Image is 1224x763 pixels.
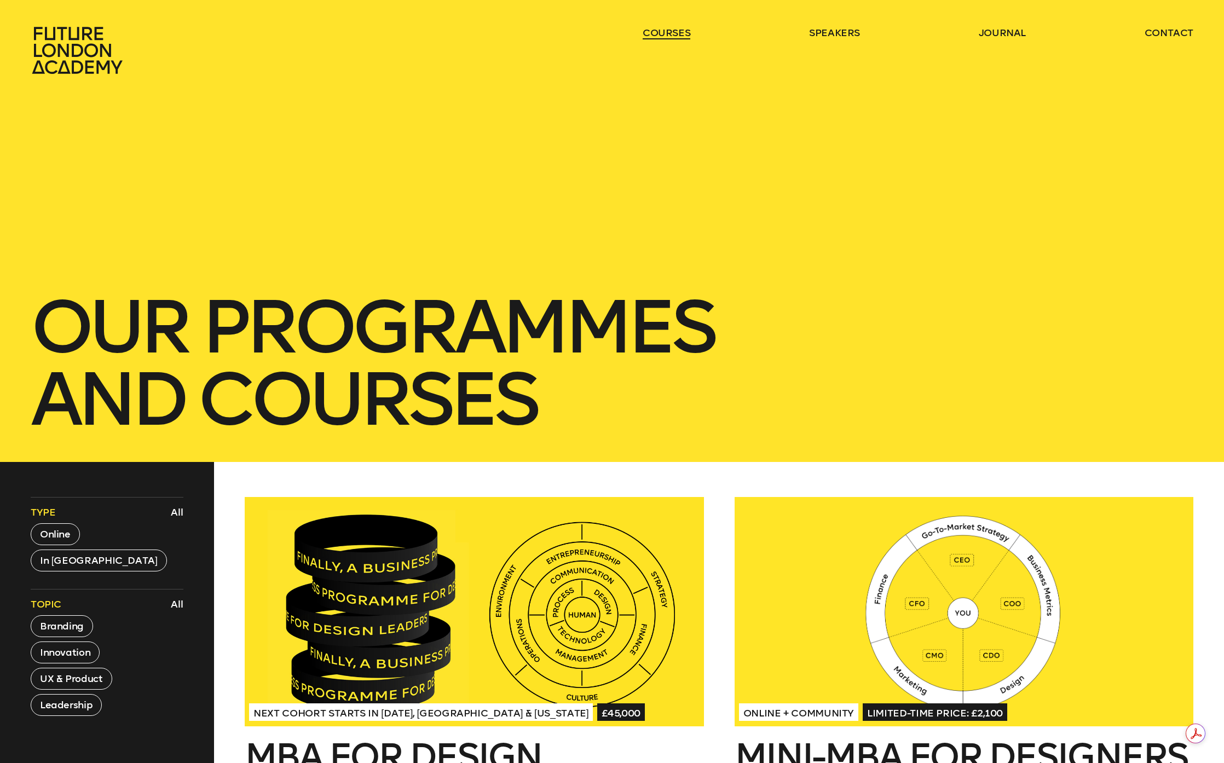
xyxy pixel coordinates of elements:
[31,694,102,716] button: Leadership
[249,703,593,721] span: Next Cohort Starts in [DATE], [GEOGRAPHIC_DATA] & [US_STATE]
[597,703,645,721] span: £45,000
[31,668,112,690] button: UX & Product
[1145,26,1194,39] a: contact
[31,506,56,519] span: Type
[31,291,1193,436] h1: our Programmes and courses
[809,26,860,39] a: speakers
[31,550,167,571] button: In [GEOGRAPHIC_DATA]
[31,615,93,637] button: Branding
[31,523,80,545] button: Online
[863,703,1007,721] span: Limited-time price: £2,100
[643,26,691,39] a: courses
[168,503,186,522] button: All
[168,595,186,614] button: All
[31,598,61,611] span: Topic
[979,26,1026,39] a: journal
[31,641,100,663] button: Innovation
[739,703,859,721] span: Online + Community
